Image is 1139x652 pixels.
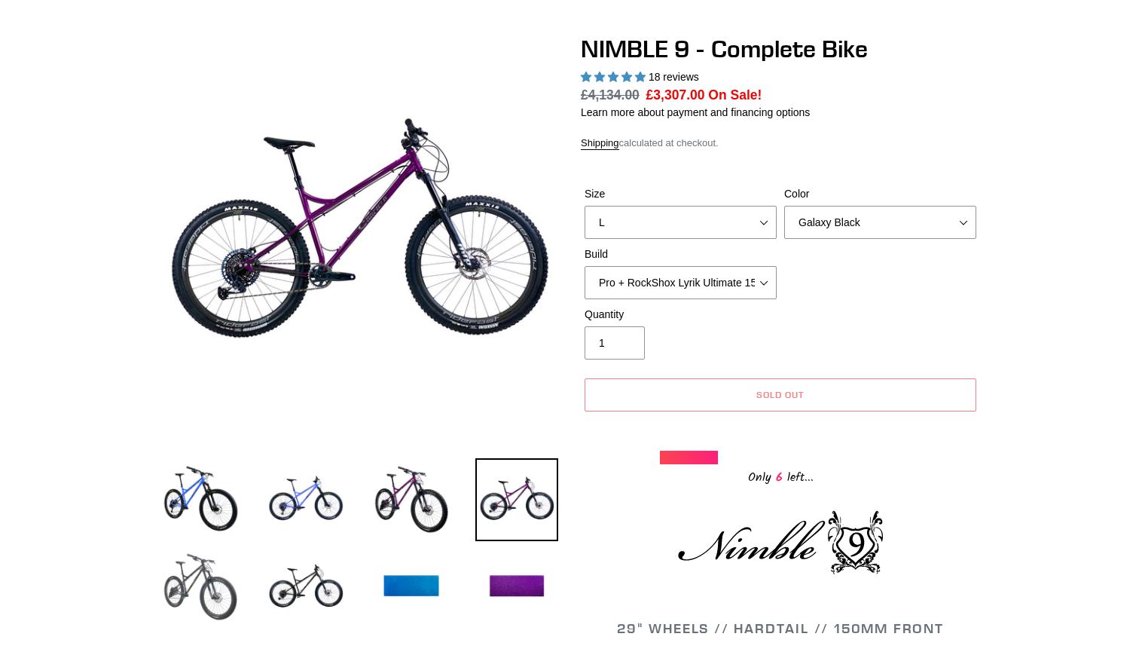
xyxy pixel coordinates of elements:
[585,378,976,412] button: Sold out
[771,468,787,487] span: 6
[581,137,619,150] a: Shipping
[649,71,699,83] span: 18 reviews
[581,87,640,103] s: £4,134.00
[617,620,944,637] span: 29" WHEELS // HARDTAIL // 150MM FRONT
[585,186,777,202] label: Size
[581,35,980,63] h1: NIMBLE 9 - Complete Bike
[475,546,558,629] img: Load image into Gallery viewer, NIMBLE 9 - Complete Bike
[264,458,347,541] img: Load image into Gallery viewer, NIMBLE 9 - Complete Bike
[264,546,347,629] img: Load image into Gallery viewer, NIMBLE 9 - Complete Bike
[646,87,705,103] span: £3,307.00
[784,186,976,202] label: Color
[475,458,558,541] img: Load image into Gallery viewer, NIMBLE 9 - Complete Bike
[660,464,901,488] div: Only left...
[370,458,453,541] img: Load image into Gallery viewer, NIMBLE 9 - Complete Bike
[756,389,805,400] span: Sold out
[581,106,810,118] a: Learn more about payment and financing options
[708,85,762,105] span: On Sale!
[159,458,242,541] img: Load image into Gallery viewer, NIMBLE 9 - Complete Bike
[581,71,649,83] span: 4.89 stars
[370,546,453,629] img: Load image into Gallery viewer, NIMBLE 9 - Complete Bike
[159,546,242,629] img: Load image into Gallery viewer, NIMBLE 9 - Complete Bike
[585,307,777,323] label: Quantity
[581,136,980,151] div: calculated at checkout.
[585,246,777,262] label: Build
